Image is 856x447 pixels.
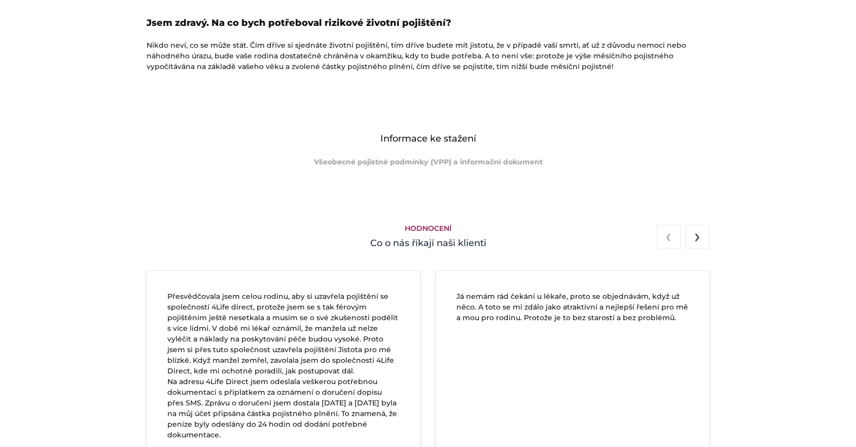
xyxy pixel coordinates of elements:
span: Previous [665,224,671,248]
p: Přesvědčovala jsem celou rodinu, aby si uzavřela pojištění se společností 4Life direct, protože j... [167,291,400,440]
p: Já nemám rád čekání u lékaře, proto se objednávám, když už něco. A toto se mi zdálo jako atraktiv... [456,291,689,323]
p: Nikdo neví, co se může stát. Čím dříve si sjednáte životní pojištění, tím dříve budete mít jistot... [147,40,709,72]
h4: Informace ke stažení [147,132,709,146]
span: Next [694,224,700,248]
h4: Co o nás říkají naši klienti [147,236,709,250]
strong: Jsem zdravý. Na co bych potřeboval rizikové životní pojištění? [147,17,451,28]
a: Všeobecné pojistné podmínky (VPP) a informační dokument [314,157,543,166]
h5: Hodnocení [147,224,709,233]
